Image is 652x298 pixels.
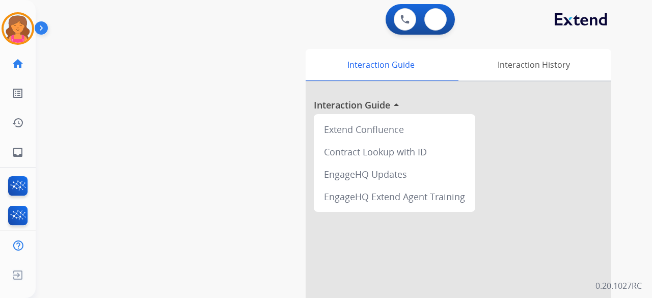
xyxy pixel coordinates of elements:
div: Interaction Guide [306,49,456,80]
div: Interaction History [456,49,611,80]
mat-icon: list_alt [12,87,24,99]
div: EngageHQ Extend Agent Training [318,185,471,208]
mat-icon: home [12,58,24,70]
img: avatar [4,14,32,43]
mat-icon: inbox [12,146,24,158]
mat-icon: history [12,117,24,129]
div: Extend Confluence [318,118,471,141]
div: EngageHQ Updates [318,163,471,185]
p: 0.20.1027RC [595,280,642,292]
div: Contract Lookup with ID [318,141,471,163]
